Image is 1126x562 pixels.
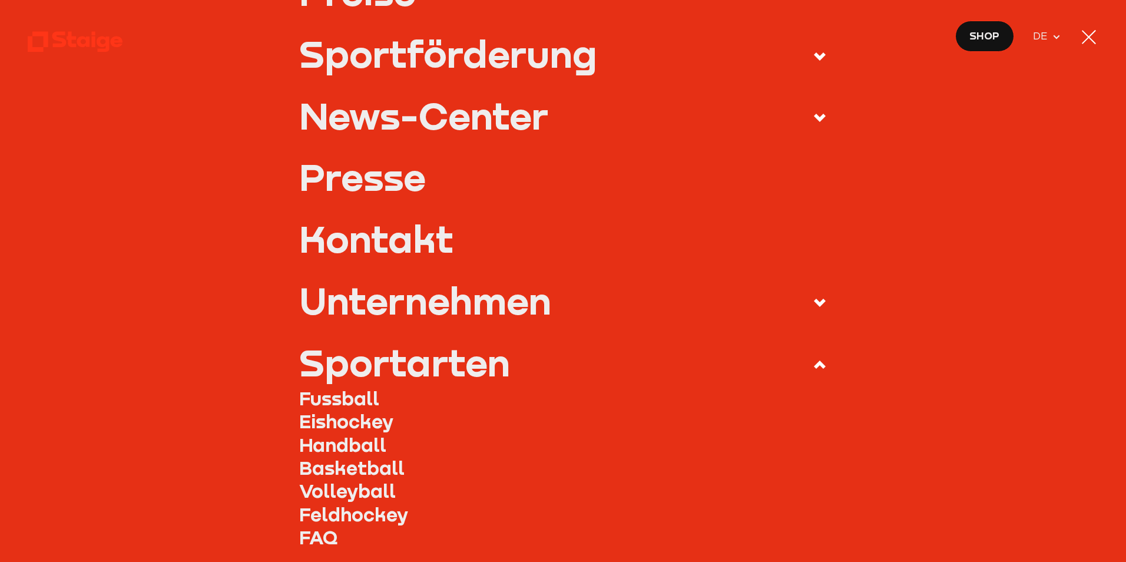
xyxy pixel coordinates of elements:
a: Volleyball [299,479,827,502]
a: Handball [299,433,827,456]
a: Eishockey [299,409,827,432]
span: DE [1033,28,1052,45]
a: Shop [955,21,1014,52]
div: News-Center [299,97,548,134]
div: Sportförderung [299,35,597,72]
a: Presse [299,158,827,195]
a: Fussball [299,386,827,409]
span: Shop [969,28,999,44]
div: Sportarten [299,343,510,381]
div: Unternehmen [299,282,551,319]
a: FAQ [299,525,827,548]
a: Kontakt [299,220,827,257]
a: Basketball [299,456,827,479]
a: Feldhockey [299,503,827,525]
